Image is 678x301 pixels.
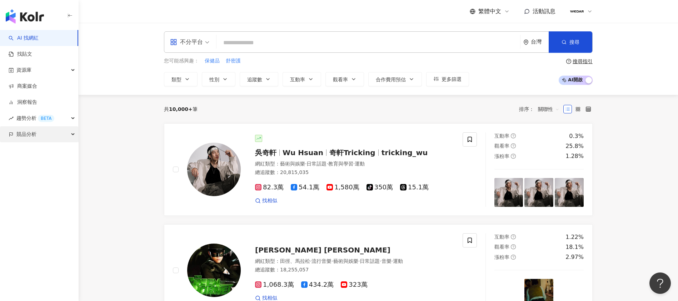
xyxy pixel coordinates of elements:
div: 1.28% [565,152,584,160]
img: KOL Avatar [187,244,241,297]
span: · [310,258,311,264]
img: logo [6,9,44,24]
button: 互動率 [283,72,321,86]
span: 追蹤數 [247,77,262,82]
span: 田徑、馬拉松 [280,258,310,264]
span: 吳奇軒 [255,148,276,157]
span: 434.2萬 [301,281,334,289]
div: 0.3% [569,132,584,140]
div: 網紅類型 ： [255,160,454,168]
div: 總追蹤數 ： 18,255,057 [255,266,454,274]
img: post-image [555,178,584,207]
span: 舒密護 [226,57,241,65]
span: [PERSON_NAME] [PERSON_NAME] [255,246,390,254]
span: · [326,161,328,167]
button: 類型 [164,72,198,86]
img: post-image [494,178,523,207]
img: 07016.png [570,5,584,18]
span: 日常話題 [360,258,380,264]
span: Wu Hsuan [283,148,323,157]
span: question-circle [511,143,516,148]
button: 追蹤數 [240,72,278,86]
span: 互動率 [494,133,509,139]
span: 10,000+ [169,106,193,112]
span: 類型 [171,77,181,82]
span: 15.1萬 [400,184,429,191]
span: 趨勢分析 [16,110,54,126]
button: 保健品 [204,57,220,65]
span: question-circle [511,234,516,239]
div: 排序： [519,103,563,115]
span: 合作費用預估 [376,77,406,82]
span: 運動 [393,258,403,264]
span: 教育與學習 [328,161,353,167]
span: 競品分析 [16,126,36,142]
span: 保健品 [205,57,220,65]
span: 漲粉率 [494,254,509,260]
div: 台灣 [531,39,549,45]
span: rise [9,116,14,121]
span: 奇軒Tricking [329,148,375,157]
div: 不分平台 [170,36,203,48]
span: 資源庫 [16,62,31,78]
span: question-circle [511,255,516,260]
span: 觀看率 [494,143,509,149]
span: · [331,258,333,264]
span: question-circle [511,154,516,159]
a: 找貼文 [9,51,32,58]
a: 商案媒合 [9,83,37,90]
span: 日常話題 [306,161,326,167]
div: 共 筆 [164,106,198,112]
span: · [380,258,381,264]
div: 18.1% [565,243,584,251]
button: 觀看率 [325,72,364,86]
span: 藝術與娛樂 [280,161,305,167]
span: question-circle [511,133,516,138]
div: 搜尋指引 [573,58,593,64]
div: 1.22% [565,233,584,241]
span: 觀看率 [494,244,509,250]
span: 1,068.3萬 [255,281,294,289]
span: 互動率 [494,234,509,240]
div: 25.8% [565,142,584,150]
span: 流行音樂 [311,258,331,264]
span: 互動率 [290,77,305,82]
button: 性別 [202,72,235,86]
a: 洞察報告 [9,99,37,106]
span: · [305,161,306,167]
span: 運動 [355,161,365,167]
span: 1,580萬 [326,184,359,191]
span: 54.1萬 [291,184,319,191]
span: appstore [170,39,177,46]
span: · [358,258,360,264]
img: KOL Avatar [187,143,241,196]
div: 總追蹤數 ： 20,815,035 [255,169,454,176]
span: 350萬 [367,184,393,191]
button: 搜尋 [549,31,592,53]
span: 性別 [209,77,219,82]
button: 合作費用預估 [368,72,422,86]
span: 找相似 [262,197,277,204]
iframe: Help Scout Beacon - Open [649,272,671,294]
span: 您可能感興趣： [164,57,199,65]
span: 323萬 [341,281,367,289]
span: 音樂 [382,258,392,264]
span: · [392,258,393,264]
a: KOL Avatar吳奇軒Wu Hsuan奇軒Trickingtricking_wu網紅類型：藝術與娛樂·日常話題·教育與學習·運動總追蹤數：20,815,03582.3萬54.1萬1,580萬... [164,123,593,216]
span: 觀看率 [333,77,348,82]
a: searchAI 找網紅 [9,35,39,42]
button: 更多篩選 [426,72,469,86]
img: post-image [524,178,553,207]
span: · [353,161,355,167]
div: 網紅類型 ： [255,258,454,265]
span: 活動訊息 [533,8,555,15]
span: environment [523,40,529,45]
span: 更多篩選 [442,76,462,82]
span: 搜尋 [569,39,579,45]
div: BETA [38,115,54,122]
span: question-circle [566,59,571,64]
button: 舒密護 [225,57,241,65]
span: 藝術與娛樂 [333,258,358,264]
span: 82.3萬 [255,184,284,191]
div: 2.97% [565,253,584,261]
